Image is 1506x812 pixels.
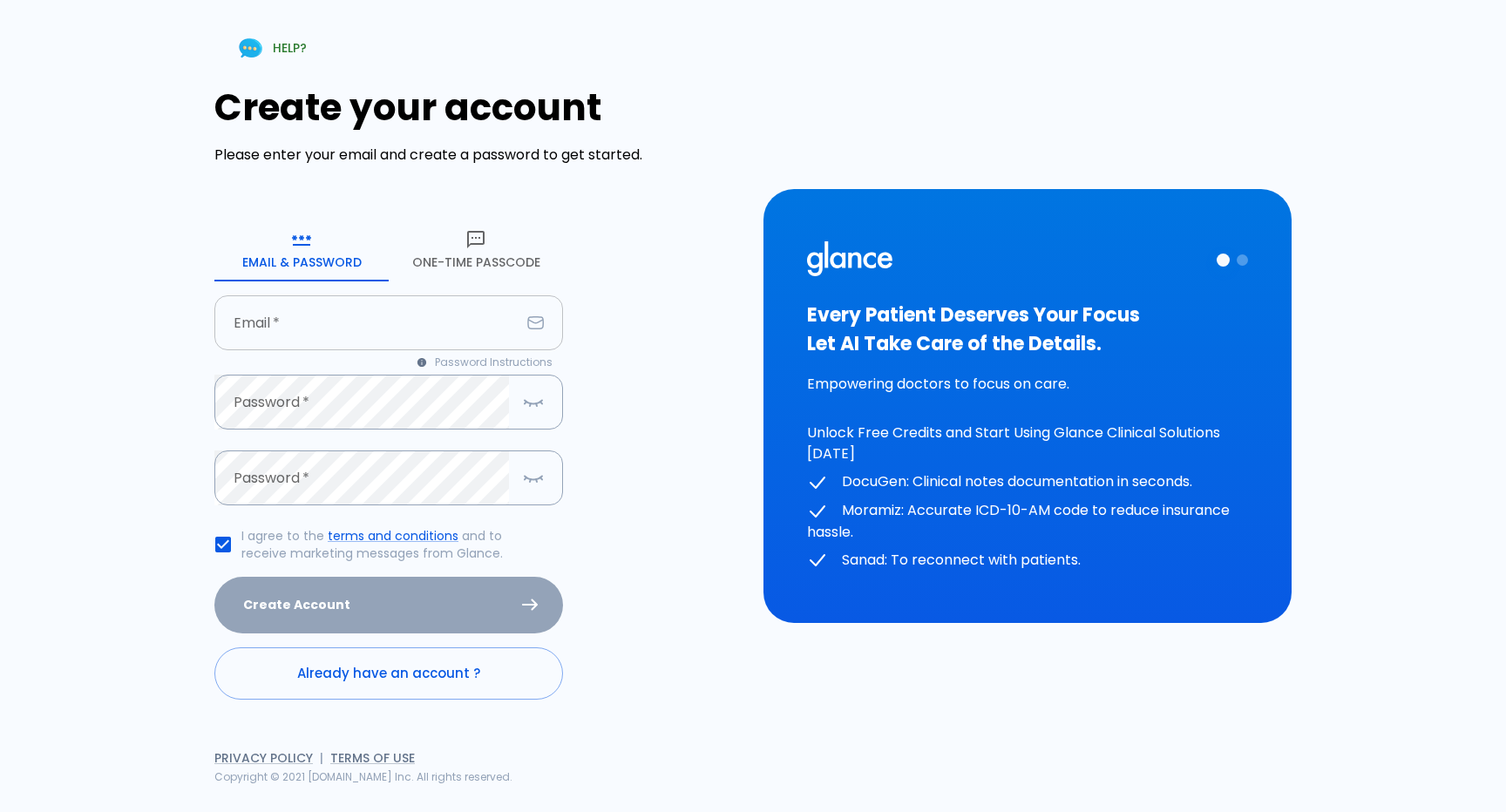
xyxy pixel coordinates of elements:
[214,749,313,767] a: Privacy Policy
[214,647,563,700] a: Already have an account ?
[807,301,1248,358] h3: Every Patient Deserves Your Focus Let AI Take Care of the Details.
[235,33,266,64] img: Chat Support
[320,749,323,767] span: |
[389,219,563,281] button: One-Time Passcode
[407,350,563,375] button: Password Instructions
[214,145,743,166] p: Please enter your email and create a password to get started.
[435,354,553,371] span: Password Instructions
[214,26,328,71] a: HELP?
[214,769,512,784] span: Copyright © 2021 [DOMAIN_NAME] Inc. All rights reserved.
[241,527,549,562] p: I agree to the and to receive marketing messages from Glance.
[330,749,415,767] a: Terms of Use
[807,500,1248,543] p: Moramiz: Accurate ICD-10-AM code to reduce insurance hassle.
[807,423,1248,464] p: Unlock Free Credits and Start Using Glance Clinical Solutions [DATE]
[807,550,1248,572] p: Sanad: To reconnect with patients.
[807,374,1248,395] p: Empowering doctors to focus on care.
[328,527,458,545] a: terms and conditions
[214,295,520,350] input: your.email@example.com
[214,219,389,281] button: Email & Password
[214,86,743,129] h1: Create your account
[807,471,1248,493] p: DocuGen: Clinical notes documentation in seconds.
